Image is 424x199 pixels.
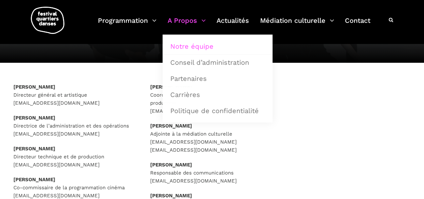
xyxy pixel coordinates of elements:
p: Responsable des communications [EMAIL_ADDRESS][DOMAIN_NAME] [150,161,274,185]
strong: [PERSON_NAME] [150,123,192,129]
p: Directeur général et artistique [EMAIL_ADDRESS][DOMAIN_NAME] [13,83,137,107]
strong: [PERSON_NAME] [150,84,192,90]
a: Partenaires [166,71,269,86]
p: Directrice de l’administration et des opérations [EMAIL_ADDRESS][DOMAIN_NAME] [13,114,137,138]
a: Politique de confidentialité [166,103,269,118]
a: A Propos [168,15,206,35]
a: Conseil d’administration [166,55,269,70]
a: Actualités [217,15,249,35]
p: Adjointe à la médiation culturelle [EMAIL_ADDRESS][DOMAIN_NAME] [EMAIL_ADDRESS][DOMAIN_NAME] [150,122,274,154]
img: logo-fqd-med [31,7,64,34]
strong: [PERSON_NAME] [150,193,192,199]
a: Contact [345,15,370,35]
strong: [PERSON_NAME] [13,115,55,121]
a: Programmation [98,15,157,35]
a: Notre équipe [166,39,269,54]
strong: [PERSON_NAME] [13,84,55,90]
a: Carrières [166,87,269,102]
strong: [PERSON_NAME] [13,146,55,152]
a: Médiation culturelle [260,15,334,35]
strong: [PERSON_NAME] [150,162,192,168]
p: Directeur technique et de production [EMAIL_ADDRESS][DOMAIN_NAME] [13,145,137,169]
p: Coordonnatrice logistique et chargée de production [EMAIL_ADDRESS][DOMAIN_NAME] [150,83,274,115]
strong: [PERSON_NAME] [13,177,55,183]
